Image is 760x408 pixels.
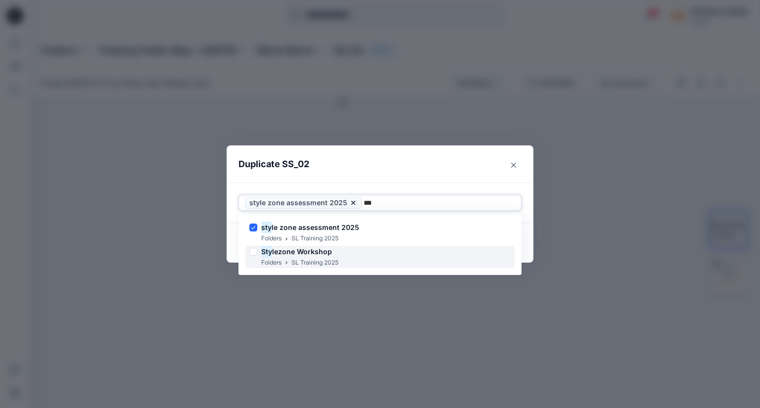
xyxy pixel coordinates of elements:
p: SL Training 2025 [291,233,338,244]
span: le zone assessment 2025 [272,223,359,231]
p: SL Training 2025 [291,258,338,268]
p: Duplicate SS_02 [238,157,309,171]
span: style zone assessment 2025 [249,197,347,209]
span: lezone Workshop [272,247,332,256]
mark: Sty [261,245,272,258]
button: Close [506,157,522,173]
p: Folders [261,258,282,268]
mark: sty [261,221,272,234]
p: Folders [261,233,282,244]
